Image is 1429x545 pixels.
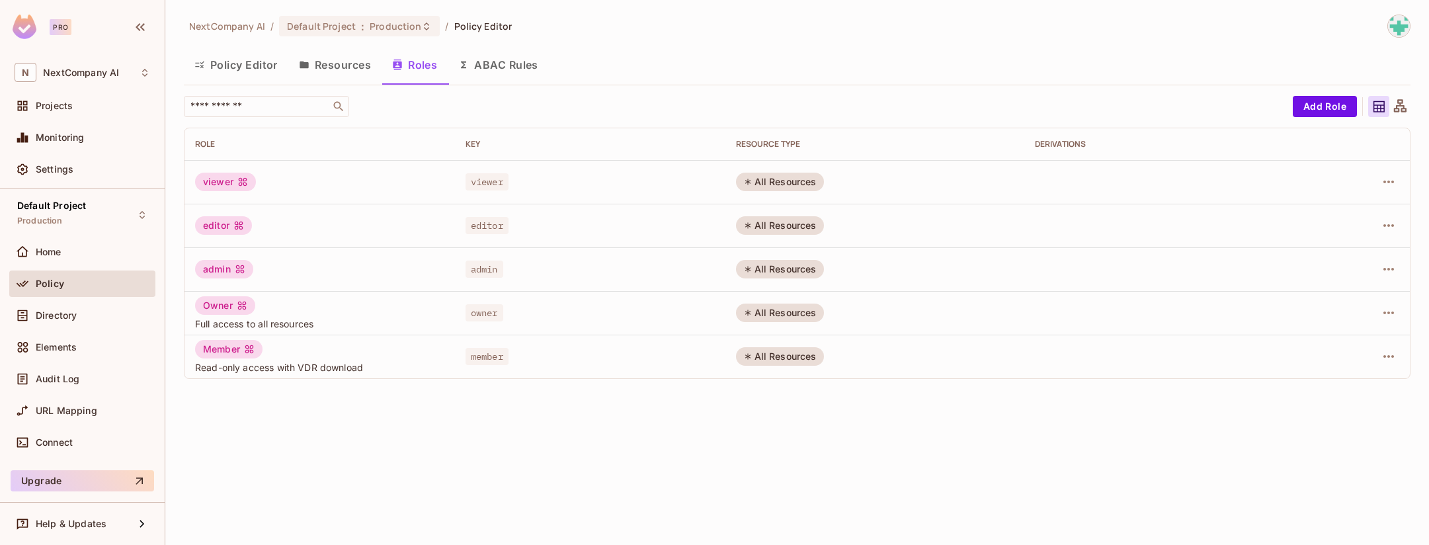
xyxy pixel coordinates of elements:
[736,139,1014,149] div: RESOURCE TYPE
[1388,15,1410,37] img: josh@nextcompany.io
[43,67,119,78] span: Workspace: NextCompany AI
[736,304,825,322] div: All Resources
[195,139,444,149] div: Role
[448,48,549,81] button: ABAC Rules
[36,342,77,353] span: Elements
[195,260,253,278] div: admin
[189,20,265,32] span: the active workspace
[360,21,365,32] span: :
[195,296,255,315] div: Owner
[370,20,421,32] span: Production
[736,347,825,366] div: All Resources
[466,139,715,149] div: Key
[15,63,36,82] span: N
[466,261,503,278] span: admin
[466,304,503,321] span: owner
[36,437,73,448] span: Connect
[287,20,356,32] span: Default Project
[454,20,512,32] span: Policy Editor
[736,260,825,278] div: All Resources
[195,317,444,330] span: Full access to all resources
[445,20,448,32] li: /
[36,132,85,143] span: Monitoring
[50,19,71,35] div: Pro
[466,173,509,190] span: viewer
[17,200,86,211] span: Default Project
[36,310,77,321] span: Directory
[195,173,256,191] div: viewer
[36,247,61,257] span: Home
[36,164,73,175] span: Settings
[36,374,79,384] span: Audit Log
[270,20,274,32] li: /
[184,48,288,81] button: Policy Editor
[195,216,252,235] div: editor
[382,48,448,81] button: Roles
[11,470,154,491] button: Upgrade
[195,340,263,358] div: Member
[36,519,106,529] span: Help & Updates
[1293,96,1357,117] button: Add Role
[36,405,97,416] span: URL Mapping
[466,348,509,365] span: member
[36,101,73,111] span: Projects
[1035,139,1284,149] div: Derivations
[13,15,36,39] img: SReyMgAAAABJRU5ErkJggg==
[288,48,382,81] button: Resources
[195,361,444,374] span: Read-only access with VDR download
[36,278,64,289] span: Policy
[466,217,509,234] span: editor
[736,173,825,191] div: All Resources
[17,216,63,226] span: Production
[736,216,825,235] div: All Resources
